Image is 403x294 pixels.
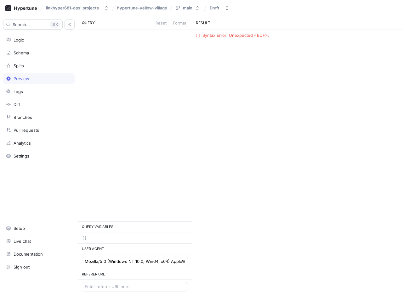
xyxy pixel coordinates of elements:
div: K [50,21,60,28]
div: linkhyper681-ops' projects [46,5,99,11]
button: Search...K [3,19,63,30]
button: main [173,3,202,13]
div: USER AGENT [78,244,192,254]
div: REFERER URL [78,269,192,280]
button: Format [171,19,188,27]
div: Live chat [14,239,31,244]
div: main [183,5,192,11]
div: Setup [14,226,25,231]
div: Logic [14,37,24,42]
div: RESULT [192,16,403,30]
div: Schema [14,50,29,55]
div: QUERY VARIABLES [78,222,192,232]
textarea: {} [78,232,192,244]
div: Analytics [14,141,31,146]
div: Draft [210,5,219,11]
div: Logs [14,89,23,94]
div: Branches [14,115,32,120]
span: Format [173,21,186,25]
div: Syntax Error: Unexpected <EOF>. [202,32,269,39]
span: Search... [13,23,30,26]
span: hypertune-yellow-village [117,6,167,10]
a: Documentation [3,249,75,259]
div: Documentation [14,252,43,257]
span: Reset [156,21,167,25]
input: Enter user agent here [85,258,185,265]
div: Preview [14,76,29,81]
button: Draft [207,3,232,13]
div: Diff [14,102,20,107]
button: Reset [154,19,168,27]
button: linkhyper681-ops' projects [43,3,111,13]
div: QUERY [78,16,192,30]
input: Enter referer URL here [85,284,185,290]
div: Sign out [14,264,30,269]
div: Splits [14,63,24,68]
div: Pull requests [14,128,39,133]
div: Settings [14,153,29,158]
